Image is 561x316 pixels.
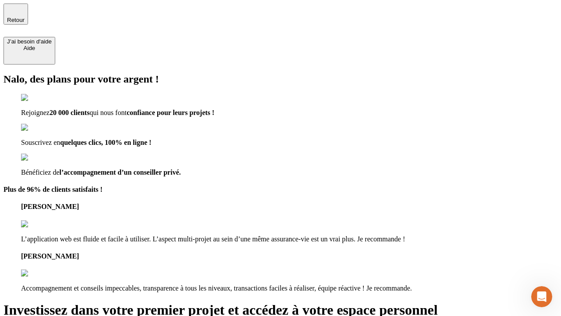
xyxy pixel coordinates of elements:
h2: Nalo, des plans pour votre argent ! [4,73,557,85]
iframe: Intercom live chat [531,286,552,307]
button: Retour [4,4,28,25]
h4: [PERSON_NAME] [21,203,557,211]
span: qui nous font [89,109,126,116]
span: confiance pour leurs projets ! [127,109,214,116]
p: Accompagnement et conseils impeccables, transparence à tous les niveaux, transactions faciles à r... [21,284,557,292]
img: reviews stars [21,269,64,277]
span: quelques clics, 100% en ligne ! [60,139,151,146]
span: Rejoignez [21,109,50,116]
p: L’application web est fluide et facile à utiliser. L’aspect multi-projet au sein d’une même assur... [21,235,557,243]
span: Bénéficiez de [21,169,60,176]
button: J’ai besoin d'aideAide [4,37,55,65]
span: 20 000 clients [50,109,90,116]
span: Souscrivez en [21,139,60,146]
span: l’accompagnement d’un conseiller privé. [60,169,181,176]
img: checkmark [21,154,59,162]
img: checkmark [21,94,59,102]
img: checkmark [21,124,59,132]
h4: [PERSON_NAME] [21,252,557,260]
img: reviews stars [21,220,64,228]
div: Aide [7,45,52,51]
span: Retour [7,17,25,23]
div: J’ai besoin d'aide [7,38,52,45]
h4: Plus de 96% de clients satisfaits ! [4,186,557,194]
